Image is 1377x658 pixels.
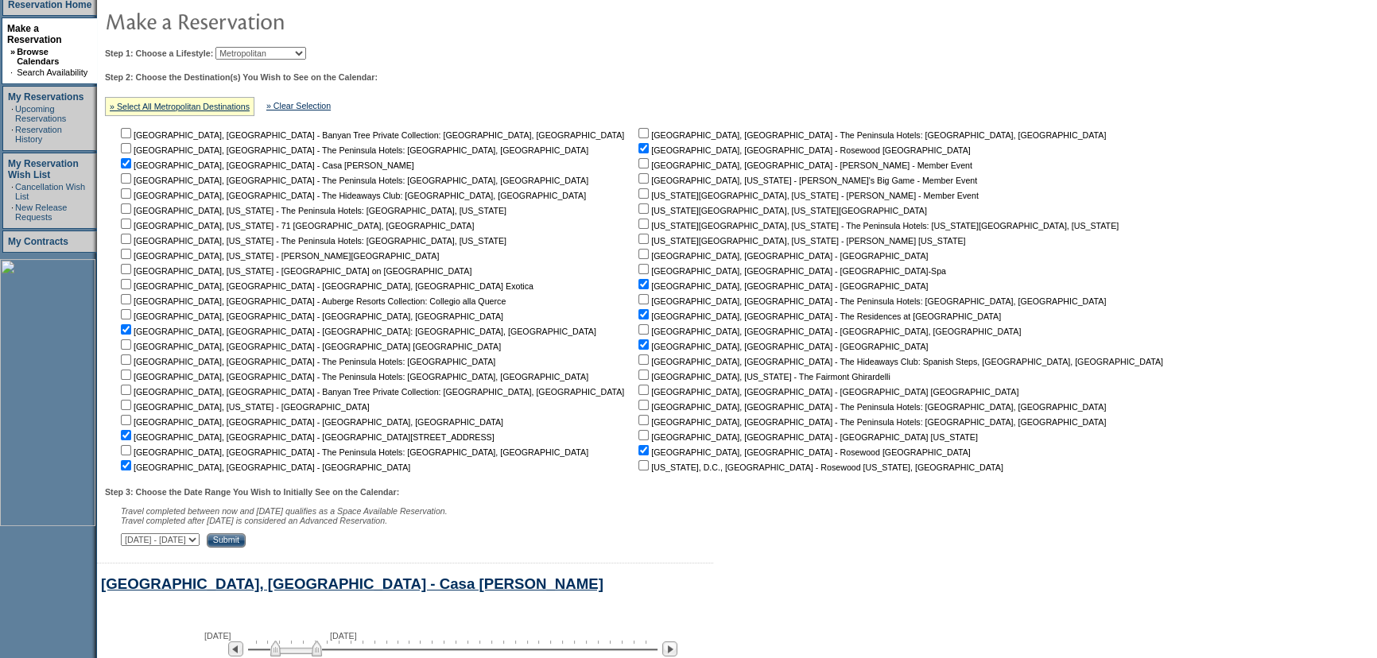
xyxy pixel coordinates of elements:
[17,68,87,77] a: Search Availability
[635,312,1001,321] nobr: [GEOGRAPHIC_DATA], [GEOGRAPHIC_DATA] - The Residences at [GEOGRAPHIC_DATA]
[635,372,890,381] nobr: [GEOGRAPHIC_DATA], [US_STATE] - The Fairmont Ghirardelli
[635,281,928,291] nobr: [GEOGRAPHIC_DATA], [GEOGRAPHIC_DATA] - [GEOGRAPHIC_DATA]
[11,104,14,123] td: ·
[118,130,624,140] nobr: [GEOGRAPHIC_DATA], [GEOGRAPHIC_DATA] - Banyan Tree Private Collection: [GEOGRAPHIC_DATA], [GEOGRA...
[635,296,1106,306] nobr: [GEOGRAPHIC_DATA], [GEOGRAPHIC_DATA] - The Peninsula Hotels: [GEOGRAPHIC_DATA], [GEOGRAPHIC_DATA]
[635,463,1003,472] nobr: [US_STATE], D.C., [GEOGRAPHIC_DATA] - Rosewood [US_STATE], [GEOGRAPHIC_DATA]
[635,342,928,351] nobr: [GEOGRAPHIC_DATA], [GEOGRAPHIC_DATA] - [GEOGRAPHIC_DATA]
[118,463,410,472] nobr: [GEOGRAPHIC_DATA], [GEOGRAPHIC_DATA] - [GEOGRAPHIC_DATA]
[121,506,448,516] span: Travel completed between now and [DATE] qualifies as a Space Available Reservation.
[635,251,928,261] nobr: [GEOGRAPHIC_DATA], [GEOGRAPHIC_DATA] - [GEOGRAPHIC_DATA]
[118,266,471,276] nobr: [GEOGRAPHIC_DATA], [US_STATE] - [GEOGRAPHIC_DATA] on [GEOGRAPHIC_DATA]
[635,221,1119,230] nobr: [US_STATE][GEOGRAPHIC_DATA], [US_STATE] - The Peninsula Hotels: [US_STATE][GEOGRAPHIC_DATA], [US_...
[635,145,970,155] nobr: [GEOGRAPHIC_DATA], [GEOGRAPHIC_DATA] - Rosewood [GEOGRAPHIC_DATA]
[105,5,423,37] img: pgTtlMakeReservation.gif
[11,182,14,201] td: ·
[7,23,62,45] a: Make a Reservation
[118,251,439,261] nobr: [GEOGRAPHIC_DATA], [US_STATE] - [PERSON_NAME][GEOGRAPHIC_DATA]
[635,191,979,200] nobr: [US_STATE][GEOGRAPHIC_DATA], [US_STATE] - [PERSON_NAME] - Member Event
[662,641,677,656] img: Next
[8,236,68,247] a: My Contracts
[118,206,506,215] nobr: [GEOGRAPHIC_DATA], [US_STATE] - The Peninsula Hotels: [GEOGRAPHIC_DATA], [US_STATE]
[118,417,503,427] nobr: [GEOGRAPHIC_DATA], [GEOGRAPHIC_DATA] - [GEOGRAPHIC_DATA], [GEOGRAPHIC_DATA]
[118,327,596,336] nobr: [GEOGRAPHIC_DATA], [GEOGRAPHIC_DATA] - [GEOGRAPHIC_DATA]: [GEOGRAPHIC_DATA], [GEOGRAPHIC_DATA]
[105,487,399,497] b: Step 3: Choose the Date Range You Wish to Initially See on the Calendar:
[635,417,1106,427] nobr: [GEOGRAPHIC_DATA], [GEOGRAPHIC_DATA] - The Peninsula Hotels: [GEOGRAPHIC_DATA], [GEOGRAPHIC_DATA]
[10,68,15,77] td: ·
[11,125,14,144] td: ·
[10,47,15,56] b: »
[15,125,62,144] a: Reservation History
[118,161,414,170] nobr: [GEOGRAPHIC_DATA], [GEOGRAPHIC_DATA] - Casa [PERSON_NAME]
[118,145,588,155] nobr: [GEOGRAPHIC_DATA], [GEOGRAPHIC_DATA] - The Peninsula Hotels: [GEOGRAPHIC_DATA], [GEOGRAPHIC_DATA]
[105,48,213,58] b: Step 1: Choose a Lifestyle:
[266,101,331,110] a: » Clear Selection
[635,327,1021,336] nobr: [GEOGRAPHIC_DATA], [GEOGRAPHIC_DATA] - [GEOGRAPHIC_DATA], [GEOGRAPHIC_DATA]
[15,104,66,123] a: Upcoming Reservations
[207,533,246,548] input: Submit
[8,91,83,103] a: My Reservations
[110,102,250,111] a: » Select All Metropolitan Destinations
[118,357,495,366] nobr: [GEOGRAPHIC_DATA], [GEOGRAPHIC_DATA] - The Peninsula Hotels: [GEOGRAPHIC_DATA]
[15,203,67,222] a: New Release Requests
[118,447,588,457] nobr: [GEOGRAPHIC_DATA], [GEOGRAPHIC_DATA] - The Peninsula Hotels: [GEOGRAPHIC_DATA], [GEOGRAPHIC_DATA]
[118,221,474,230] nobr: [GEOGRAPHIC_DATA], [US_STATE] - 71 [GEOGRAPHIC_DATA], [GEOGRAPHIC_DATA]
[635,161,972,170] nobr: [GEOGRAPHIC_DATA], [GEOGRAPHIC_DATA] - [PERSON_NAME] - Member Event
[121,516,387,525] nobr: Travel completed after [DATE] is considered an Advanced Reservation.
[228,641,243,656] img: Previous
[118,432,495,442] nobr: [GEOGRAPHIC_DATA], [GEOGRAPHIC_DATA] - [GEOGRAPHIC_DATA][STREET_ADDRESS]
[118,296,506,306] nobr: [GEOGRAPHIC_DATA], [GEOGRAPHIC_DATA] - Auberge Resorts Collection: Collegio alla Querce
[8,158,79,180] a: My Reservation Wish List
[204,631,231,641] span: [DATE]
[101,575,603,592] a: [GEOGRAPHIC_DATA], [GEOGRAPHIC_DATA] - Casa [PERSON_NAME]
[635,402,1106,412] nobr: [GEOGRAPHIC_DATA], [GEOGRAPHIC_DATA] - The Peninsula Hotels: [GEOGRAPHIC_DATA], [GEOGRAPHIC_DATA]
[118,236,506,246] nobr: [GEOGRAPHIC_DATA], [US_STATE] - The Peninsula Hotels: [GEOGRAPHIC_DATA], [US_STATE]
[105,72,378,82] b: Step 2: Choose the Destination(s) You Wish to See on the Calendar:
[118,372,588,381] nobr: [GEOGRAPHIC_DATA], [GEOGRAPHIC_DATA] - The Peninsula Hotels: [GEOGRAPHIC_DATA], [GEOGRAPHIC_DATA]
[635,432,978,442] nobr: [GEOGRAPHIC_DATA], [GEOGRAPHIC_DATA] - [GEOGRAPHIC_DATA] [US_STATE]
[15,182,85,201] a: Cancellation Wish List
[635,357,1163,366] nobr: [GEOGRAPHIC_DATA], [GEOGRAPHIC_DATA] - The Hideaways Club: Spanish Steps, [GEOGRAPHIC_DATA], [GEO...
[11,203,14,222] td: ·
[635,447,970,457] nobr: [GEOGRAPHIC_DATA], [GEOGRAPHIC_DATA] - Rosewood [GEOGRAPHIC_DATA]
[118,312,503,321] nobr: [GEOGRAPHIC_DATA], [GEOGRAPHIC_DATA] - [GEOGRAPHIC_DATA], [GEOGRAPHIC_DATA]
[635,387,1018,397] nobr: [GEOGRAPHIC_DATA], [GEOGRAPHIC_DATA] - [GEOGRAPHIC_DATA] [GEOGRAPHIC_DATA]
[118,402,370,412] nobr: [GEOGRAPHIC_DATA], [US_STATE] - [GEOGRAPHIC_DATA]
[118,342,501,351] nobr: [GEOGRAPHIC_DATA], [GEOGRAPHIC_DATA] - [GEOGRAPHIC_DATA] [GEOGRAPHIC_DATA]
[17,47,59,66] a: Browse Calendars
[330,631,357,641] span: [DATE]
[635,206,927,215] nobr: [US_STATE][GEOGRAPHIC_DATA], [US_STATE][GEOGRAPHIC_DATA]
[118,387,624,397] nobr: [GEOGRAPHIC_DATA], [GEOGRAPHIC_DATA] - Banyan Tree Private Collection: [GEOGRAPHIC_DATA], [GEOGRA...
[118,191,586,200] nobr: [GEOGRAPHIC_DATA], [GEOGRAPHIC_DATA] - The Hideaways Club: [GEOGRAPHIC_DATA], [GEOGRAPHIC_DATA]
[635,236,965,246] nobr: [US_STATE][GEOGRAPHIC_DATA], [US_STATE] - [PERSON_NAME] [US_STATE]
[118,281,533,291] nobr: [GEOGRAPHIC_DATA], [GEOGRAPHIC_DATA] - [GEOGRAPHIC_DATA], [GEOGRAPHIC_DATA] Exotica
[635,266,946,276] nobr: [GEOGRAPHIC_DATA], [GEOGRAPHIC_DATA] - [GEOGRAPHIC_DATA]-Spa
[635,176,977,185] nobr: [GEOGRAPHIC_DATA], [US_STATE] - [PERSON_NAME]'s Big Game - Member Event
[118,176,588,185] nobr: [GEOGRAPHIC_DATA], [GEOGRAPHIC_DATA] - The Peninsula Hotels: [GEOGRAPHIC_DATA], [GEOGRAPHIC_DATA]
[635,130,1106,140] nobr: [GEOGRAPHIC_DATA], [GEOGRAPHIC_DATA] - The Peninsula Hotels: [GEOGRAPHIC_DATA], [GEOGRAPHIC_DATA]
